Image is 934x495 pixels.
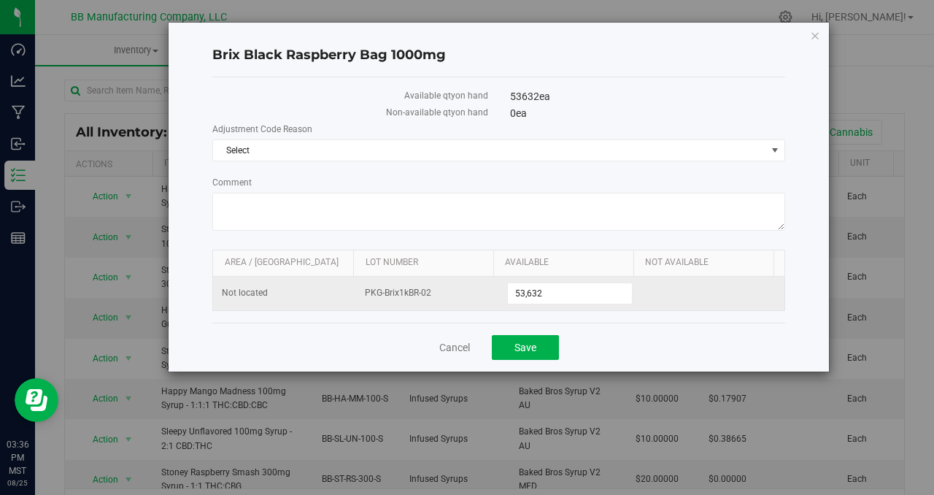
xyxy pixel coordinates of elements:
span: 53632 [510,91,550,102]
label: Adjustment Code Reason [212,123,785,136]
a: Area / [GEOGRAPHIC_DATA] [225,257,348,269]
a: Not Available [645,257,768,269]
span: on hand [455,107,488,118]
label: Comment [212,176,785,189]
span: ea [539,91,550,102]
input: 53,632 [508,283,632,304]
button: Save [492,335,559,360]
span: Not located [222,286,268,300]
label: Non-available qty [212,106,487,119]
span: Select [213,140,766,161]
span: Save [514,342,536,353]
span: 0 [510,107,527,119]
label: Available qty [212,89,487,102]
a: Lot Number [366,257,488,269]
h4: Brix Black Raspberry Bag 1000mg [212,46,785,65]
span: ea [516,107,527,119]
span: on hand [455,91,488,101]
span: PKG-Brix1kBR-02 [365,286,490,300]
iframe: Resource center [15,378,58,422]
span: select [766,140,784,161]
a: Available [505,257,628,269]
a: Cancel [439,340,470,355]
